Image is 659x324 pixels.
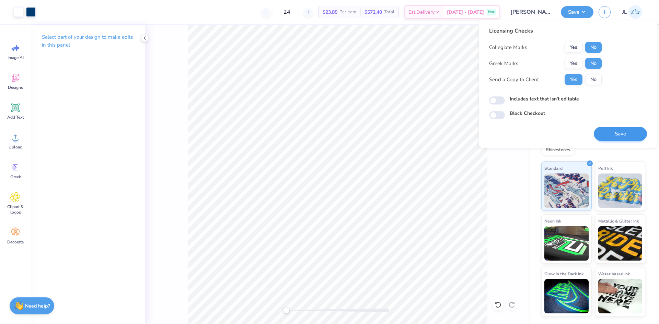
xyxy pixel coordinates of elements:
[4,204,27,215] span: Clipart & logos
[561,6,593,18] button: Save
[585,74,602,85] button: No
[8,85,23,90] span: Designs
[619,5,645,19] a: JL
[7,115,24,120] span: Add Text
[7,239,24,245] span: Decorate
[544,226,589,261] img: Neon Ink
[510,95,579,103] label: Includes text that isn't editable
[565,58,582,69] button: Yes
[283,307,290,314] div: Accessibility label
[384,9,394,16] span: Total
[585,42,602,53] button: No
[598,279,643,313] img: Water based Ink
[544,279,589,313] img: Glow in the Dark Ink
[8,55,24,60] span: Image AI
[544,270,583,277] span: Glow in the Dark Ink
[598,173,643,208] img: Puff Ink
[565,74,582,85] button: Yes
[585,58,602,69] button: No
[565,42,582,53] button: Yes
[505,5,556,19] input: Untitled Design
[365,9,382,16] span: $572.40
[544,217,561,225] span: Neon Ink
[598,217,639,225] span: Metallic & Glitter Ink
[489,60,518,68] div: Greek Marks
[541,145,575,155] div: Rhinestones
[274,6,300,18] input: – –
[594,127,647,141] button: Save
[510,110,545,117] label: Block Checkout
[25,303,50,309] strong: Need help?
[544,173,589,208] img: Standard
[9,144,22,150] span: Upload
[598,226,643,261] img: Metallic & Glitter Ink
[323,9,337,16] span: $23.85
[628,5,642,19] img: Jairo Laqui
[10,174,21,180] span: Greek
[339,9,356,16] span: Per Item
[598,165,613,172] span: Puff Ink
[598,270,630,277] span: Water based Ink
[42,33,134,49] p: Select part of your design to make edits in this panel
[489,27,602,35] div: Licensing Checks
[408,9,435,16] span: Est. Delivery
[488,10,495,14] span: Free
[447,9,484,16] span: [DATE] - [DATE]
[622,8,627,16] span: JL
[544,165,563,172] span: Standard
[489,44,527,51] div: Collegiate Marks
[489,76,539,84] div: Send a Copy to Client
